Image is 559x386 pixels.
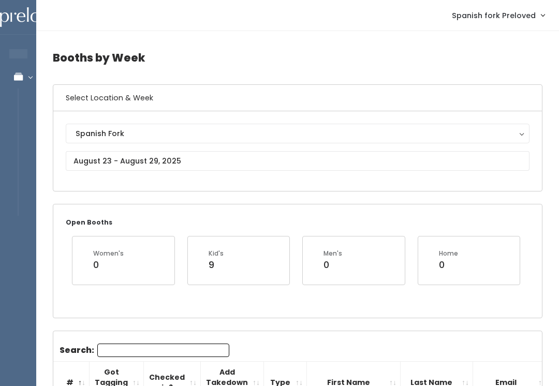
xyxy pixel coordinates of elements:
[442,4,555,26] a: Spanish fork Preloved
[76,128,520,139] div: Spanish Fork
[323,258,342,272] div: 0
[209,249,224,258] div: Kid's
[209,258,224,272] div: 9
[66,124,529,143] button: Spanish Fork
[60,344,229,357] label: Search:
[323,249,342,258] div: Men's
[97,344,229,357] input: Search:
[53,43,542,72] h4: Booths by Week
[452,10,536,21] span: Spanish fork Preloved
[93,258,124,272] div: 0
[66,151,529,171] input: August 23 - August 29, 2025
[66,218,112,227] small: Open Booths
[439,258,458,272] div: 0
[53,85,542,111] h6: Select Location & Week
[93,249,124,258] div: Women's
[439,249,458,258] div: Home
